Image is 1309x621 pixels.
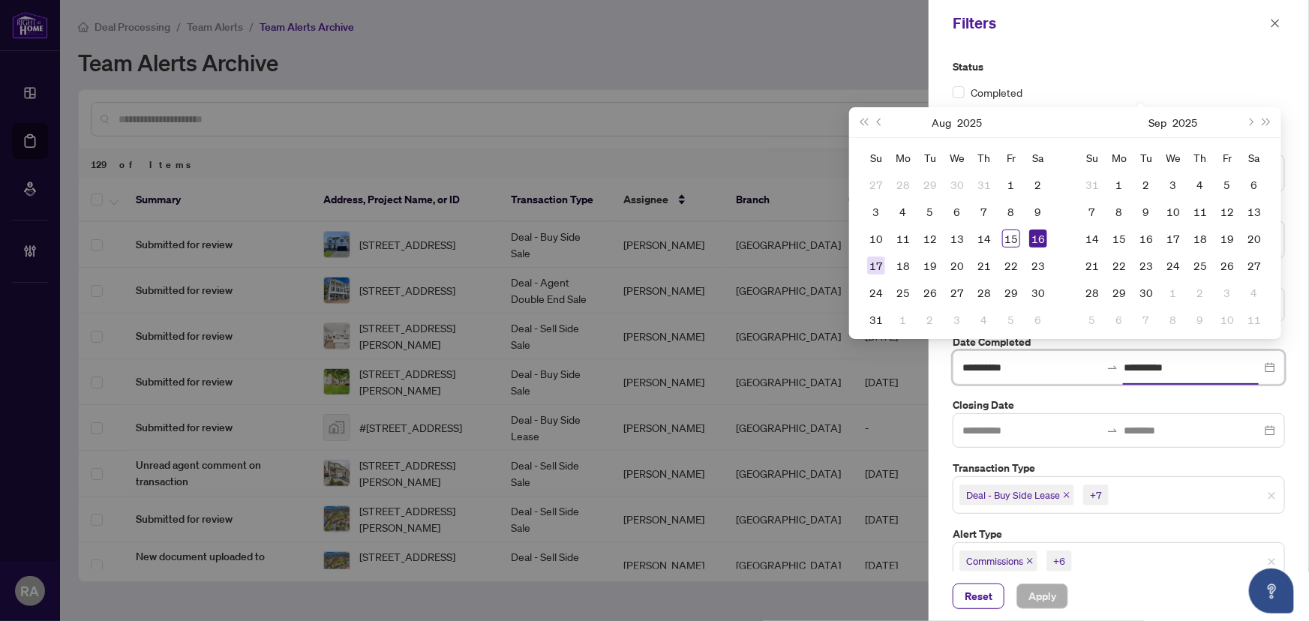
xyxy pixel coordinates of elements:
[1191,256,1209,274] div: 25
[1137,229,1155,247] div: 16
[1029,310,1047,328] div: 6
[1083,256,1101,274] div: 21
[1191,202,1209,220] div: 11
[1245,256,1263,274] div: 27
[1164,229,1182,247] div: 17
[890,279,917,306] td: 2025-08-25
[1214,306,1241,333] td: 2025-10-10
[958,107,983,137] button: Choose a year
[921,256,939,274] div: 19
[894,229,912,247] div: 11
[1079,144,1106,171] th: Su
[1160,252,1187,279] td: 2025-09-24
[1106,361,1118,373] span: to
[1249,568,1294,613] button: Open asap
[1214,198,1241,225] td: 2025-09-12
[965,584,992,608] span: Reset
[971,279,998,306] td: 2025-08-28
[975,202,993,220] div: 7
[1241,225,1268,252] td: 2025-09-20
[948,310,966,328] div: 3
[894,175,912,193] div: 28
[1025,279,1052,306] td: 2025-08-30
[863,198,890,225] td: 2025-08-03
[1133,198,1160,225] td: 2025-09-09
[1083,283,1101,301] div: 28
[1002,229,1020,247] div: 15
[1002,175,1020,193] div: 1
[953,460,1285,476] label: Transaction Type
[917,171,944,198] td: 2025-07-29
[1191,175,1209,193] div: 4
[890,252,917,279] td: 2025-08-18
[1106,252,1133,279] td: 2025-09-22
[1191,283,1209,301] div: 2
[1267,557,1276,566] span: close
[1149,107,1167,137] button: Choose a month
[1137,310,1155,328] div: 7
[1245,229,1263,247] div: 20
[1106,424,1118,436] span: swap-right
[1187,198,1214,225] td: 2025-09-11
[998,306,1025,333] td: 2025-09-05
[1026,557,1034,565] span: close
[1218,256,1236,274] div: 26
[948,175,966,193] div: 30
[917,225,944,252] td: 2025-08-12
[1106,144,1133,171] th: Mo
[971,144,998,171] th: Th
[921,229,939,247] div: 12
[1002,283,1020,301] div: 29
[944,252,971,279] td: 2025-08-20
[917,198,944,225] td: 2025-08-05
[1083,229,1101,247] div: 14
[1025,171,1052,198] td: 2025-08-02
[1173,107,1198,137] button: Choose a year
[1214,279,1241,306] td: 2025-10-03
[948,202,966,220] div: 6
[1160,306,1187,333] td: 2025-10-08
[1002,256,1020,274] div: 22
[890,144,917,171] th: Mo
[917,279,944,306] td: 2025-08-26
[1218,229,1236,247] div: 19
[863,144,890,171] th: Su
[1083,202,1101,220] div: 7
[921,310,939,328] div: 2
[1106,361,1118,373] span: swap-right
[1025,144,1052,171] th: Sa
[867,175,885,193] div: 27
[998,279,1025,306] td: 2025-08-29
[1025,225,1052,252] td: 2025-08-16
[1160,171,1187,198] td: 2025-09-03
[1245,283,1263,301] div: 4
[944,198,971,225] td: 2025-08-06
[1110,283,1128,301] div: 29
[975,310,993,328] div: 4
[1079,279,1106,306] td: 2025-09-28
[1106,225,1133,252] td: 2025-09-15
[1241,279,1268,306] td: 2025-10-04
[1090,487,1102,502] div: +7
[944,279,971,306] td: 2025-08-27
[921,175,939,193] div: 29
[1016,583,1068,609] button: Apply
[1137,283,1155,301] div: 30
[1029,175,1047,193] div: 2
[1187,144,1214,171] th: Th
[894,256,912,274] div: 18
[867,202,885,220] div: 3
[867,256,885,274] div: 17
[917,252,944,279] td: 2025-08-19
[1241,107,1258,137] button: Next month (PageDown)
[1025,198,1052,225] td: 2025-08-09
[953,12,1265,34] div: Filters
[1187,279,1214,306] td: 2025-10-02
[1187,306,1214,333] td: 2025-10-09
[894,310,912,328] div: 1
[863,252,890,279] td: 2025-08-17
[1029,229,1047,247] div: 16
[1218,202,1236,220] div: 12
[1191,229,1209,247] div: 18
[953,334,1285,350] label: Date Completed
